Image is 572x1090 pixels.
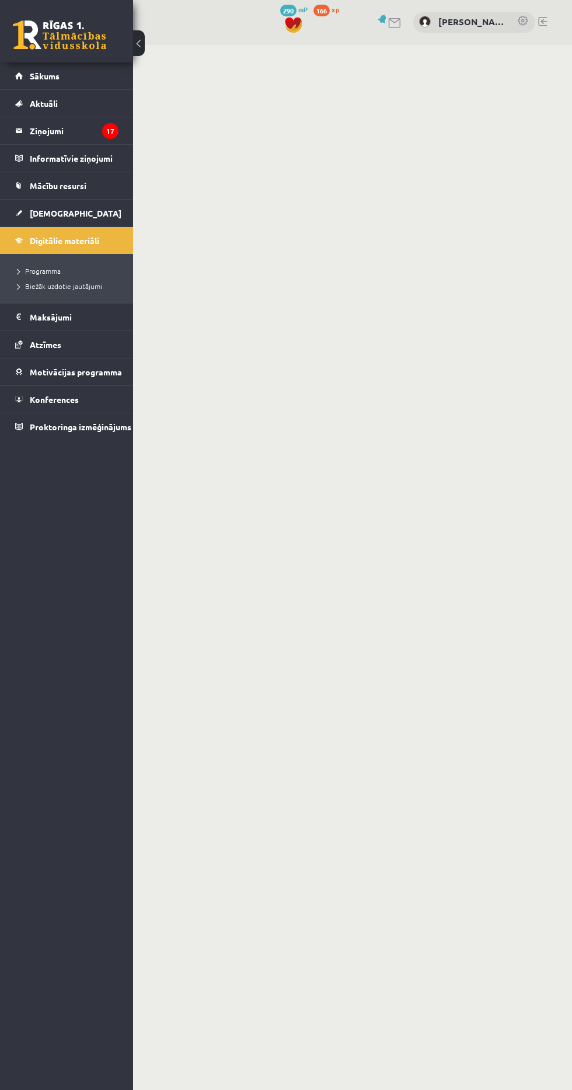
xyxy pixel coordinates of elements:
a: Mācību resursi [15,172,118,199]
span: [DEMOGRAPHIC_DATA] [30,208,121,218]
a: Konferences [15,386,118,413]
img: Alana Ļaksa [419,16,431,27]
span: Konferences [30,394,79,405]
span: Digitālie materiāli [30,235,99,246]
span: xp [332,5,339,14]
a: Atzīmes [15,331,118,358]
span: Proktoringa izmēģinājums [30,422,131,432]
a: Aktuāli [15,90,118,117]
a: [DEMOGRAPHIC_DATA] [15,200,118,227]
span: 166 [313,5,330,16]
legend: Informatīvie ziņojumi [30,145,118,172]
a: Proktoringa izmēģinājums [15,413,118,440]
span: 290 [280,5,297,16]
span: Sākums [30,71,60,81]
a: Informatīvie ziņojumi [15,145,118,172]
a: Ziņojumi17 [15,117,118,144]
legend: Ziņojumi [30,117,118,144]
a: Motivācijas programma [15,358,118,385]
a: Programma [18,266,121,276]
span: mP [298,5,308,14]
a: Rīgas 1. Tālmācības vidusskola [13,20,106,50]
span: Motivācijas programma [30,367,122,377]
legend: Maksājumi [30,304,118,330]
a: Maksājumi [15,304,118,330]
span: Aktuāli [30,98,58,109]
span: Biežāk uzdotie jautājumi [18,281,102,291]
span: Mācību resursi [30,180,86,191]
a: Biežāk uzdotie jautājumi [18,281,121,291]
a: Sākums [15,62,118,89]
a: [PERSON_NAME] [438,15,505,29]
a: 166 xp [313,5,345,14]
span: Programma [18,266,61,276]
a: 290 mP [280,5,308,14]
a: Digitālie materiāli [15,227,118,254]
i: 17 [102,123,118,139]
span: Atzīmes [30,339,61,350]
